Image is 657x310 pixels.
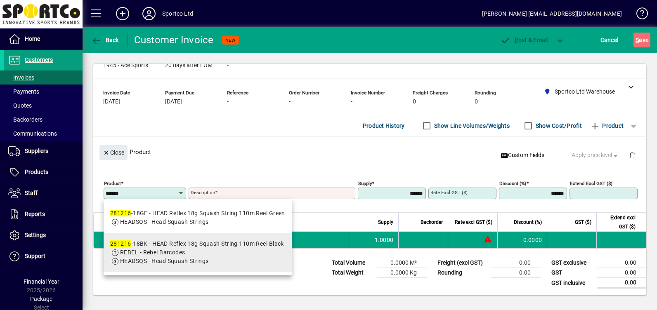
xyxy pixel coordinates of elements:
span: Customers [25,56,53,63]
span: Apply price level [572,151,619,160]
em: 281216 [110,240,131,247]
div: Sportco Ltd [162,7,193,20]
td: 0.0000 Kg [377,268,427,278]
span: Invoices [8,74,34,81]
span: Package [30,296,52,302]
span: Reports [25,211,45,217]
a: Reports [4,204,83,225]
span: 20 days after EOM [165,62,213,69]
span: REBEL - Rebel Barcodes [120,249,185,256]
button: Custom Fields [497,148,548,163]
a: Backorders [4,113,83,127]
span: Staff [25,190,38,196]
button: Apply price level [568,148,623,163]
span: 0 [475,99,478,105]
app-page-header-button: Delete [622,151,642,159]
td: GST exclusive [547,258,597,268]
span: Suppliers [25,148,48,154]
td: 0.00 [597,278,646,288]
span: Supply [378,218,393,227]
td: GST inclusive [547,278,597,288]
span: - [227,62,229,69]
app-page-header-button: Back [83,33,128,47]
mat-label: Product [104,181,121,186]
span: 1.0000 [375,236,394,244]
span: [DATE] [165,99,182,105]
a: Payments [4,85,83,99]
td: 0.00 [491,268,541,278]
span: GST ($) [575,218,591,227]
span: Close [103,146,124,160]
span: P [515,37,518,43]
span: Support [25,253,45,259]
span: Financial Year [24,278,59,285]
td: 0.0000 [497,232,547,248]
a: Settings [4,225,83,246]
span: Payments [8,88,39,95]
label: Show Cost/Profit [534,122,582,130]
label: Show Line Volumes/Weights [432,122,510,130]
button: Close [99,145,128,160]
span: ost & Email [500,37,548,43]
a: Communications [4,127,83,141]
span: Backorders [8,116,43,123]
span: Cancel [600,33,619,47]
button: Add [109,6,136,21]
span: Product History [363,119,405,132]
button: Profile [136,6,162,21]
a: Products [4,162,83,183]
em: 281216 [110,210,131,216]
td: 0.00 [491,258,541,268]
span: - [227,99,229,105]
div: -18BK - HEAD Reflex 18g Squash String 110m Reel Black [110,240,284,248]
span: Home [25,35,40,42]
button: Delete [622,145,642,165]
span: S [636,37,639,43]
td: Total Volume [328,258,377,268]
a: Suppliers [4,141,83,162]
a: Invoices [4,70,83,85]
td: 0.00 [597,258,646,268]
div: Customer Invoice [134,33,214,47]
mat-label: Description [191,190,215,195]
mat-label: Discount (%) [499,181,526,186]
td: Rounding [433,268,491,278]
mat-option: 281216-18GE - HEAD Reflex 18g Squash String 110m Reel Green [104,202,292,233]
a: Support [4,246,83,267]
td: 0.0000 M³ [377,258,427,268]
span: 1945 - Ace Sports [103,62,148,69]
div: [PERSON_NAME] [EMAIL_ADDRESS][DOMAIN_NAME] [482,7,622,20]
span: Quotes [8,102,32,109]
span: Products [25,169,48,175]
span: HEADSQS - Head Squash Strings [120,218,209,225]
span: Settings [25,232,46,238]
div: -18GE - HEAD Reflex 18g Squash String 110m Reel Green [110,209,285,218]
span: Back [91,37,119,43]
span: Backorder [421,218,443,227]
span: - [351,99,352,105]
button: Back [89,33,121,47]
span: Extend excl GST ($) [602,213,636,231]
div: Product [93,137,646,167]
span: HEADSQS - Head Squash Strings [120,258,209,264]
span: ave [636,33,648,47]
td: 0.00 [597,268,646,278]
td: Total Weight [328,268,377,278]
span: Rate excl GST ($) [455,218,492,227]
button: Product History [359,118,408,133]
app-page-header-button: Close [97,148,130,156]
span: Communications [8,130,57,137]
span: Discount (%) [514,218,542,227]
mat-option: 281216-18BK - HEAD Reflex 18g Squash String 110m Reel Black [104,233,292,272]
span: Custom Fields [501,151,544,160]
span: - [289,99,291,105]
a: Staff [4,183,83,204]
button: Cancel [598,33,621,47]
span: NEW [225,38,236,43]
a: Knowledge Base [630,2,647,28]
mat-label: Supply [358,181,372,186]
a: Home [4,29,83,49]
mat-label: Extend excl GST ($) [570,181,612,186]
span: [DATE] [103,99,120,105]
a: Quotes [4,99,83,113]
